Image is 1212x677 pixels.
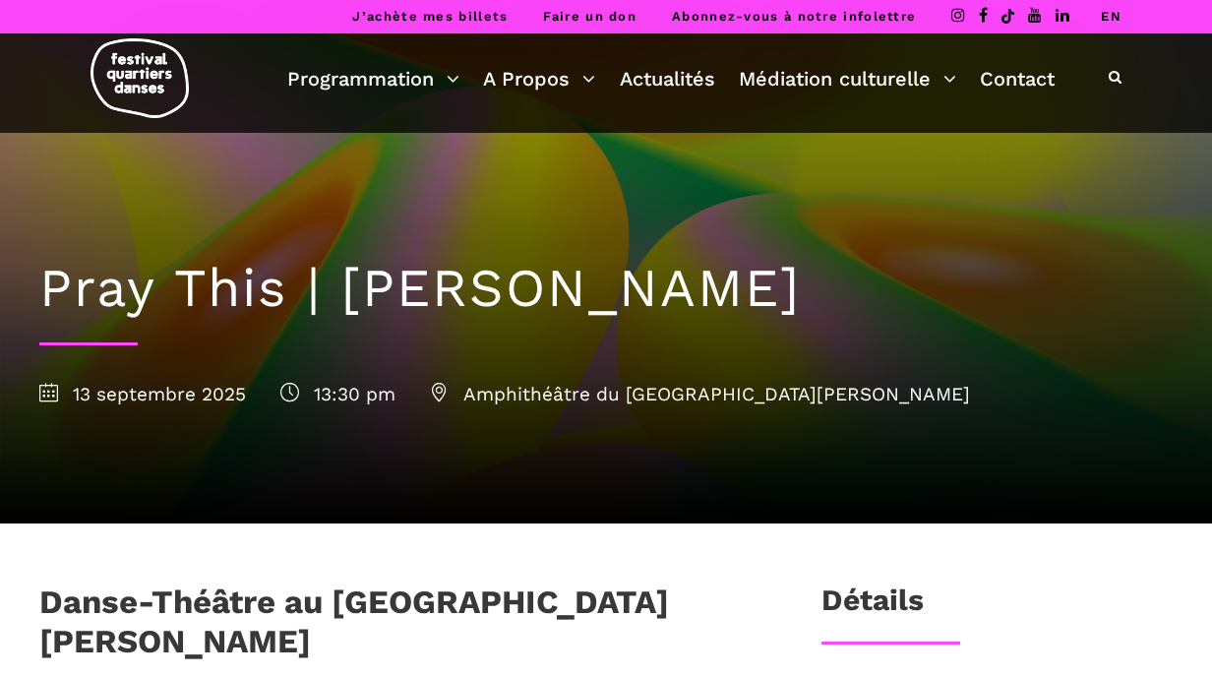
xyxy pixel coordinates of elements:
a: Faire un don [543,9,636,24]
a: EN [1101,9,1121,24]
h1: Pray This | [PERSON_NAME] [39,257,1173,321]
a: J’achète mes billets [352,9,508,24]
a: Actualités [620,62,715,95]
a: Contact [980,62,1055,95]
span: 13:30 pm [280,383,395,405]
a: A Propos [483,62,595,95]
a: Médiation culturelle [739,62,956,95]
h1: Danse-Théâtre au [GEOGRAPHIC_DATA][PERSON_NAME] [39,583,757,660]
span: Amphithéâtre du [GEOGRAPHIC_DATA][PERSON_NAME] [430,383,970,405]
h3: Détails [821,583,924,632]
span: 13 septembre 2025 [39,383,246,405]
img: logo-fqd-med [91,38,189,118]
a: Abonnez-vous à notre infolettre [672,9,916,24]
a: Programmation [287,62,459,95]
